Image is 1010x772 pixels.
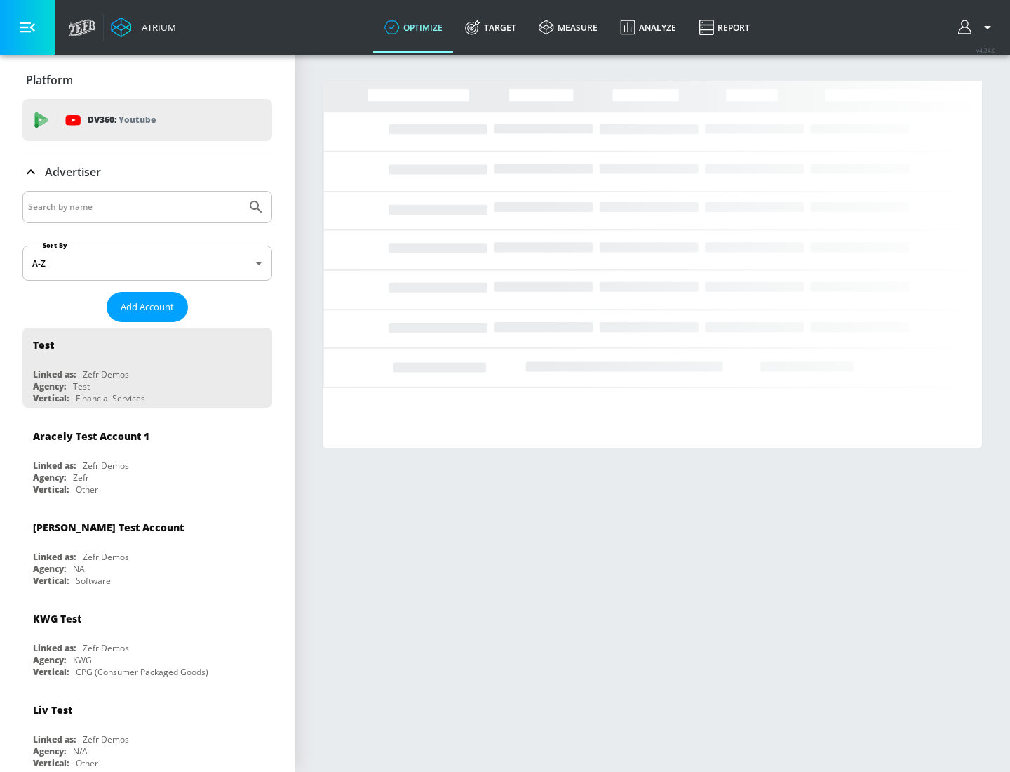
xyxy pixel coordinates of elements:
div: Linked as: [33,642,76,654]
div: KWG TestLinked as:Zefr DemosAgency:KWGVertical:CPG (Consumer Packaged Goods) [22,601,272,681]
div: Zefr Demos [83,368,129,380]
div: Test [73,380,90,392]
input: Search by name [28,198,241,216]
div: Other [76,484,98,495]
a: Report [687,2,761,53]
a: Analyze [609,2,687,53]
div: Agency: [33,745,66,757]
div: [PERSON_NAME] Test Account [33,521,184,534]
p: Advertiser [45,164,101,180]
div: Atrium [136,21,176,34]
div: Liv Test [33,703,72,717]
div: Agency: [33,654,66,666]
a: optimize [373,2,454,53]
div: Advertiser [22,152,272,192]
div: Vertical: [33,392,69,404]
div: NA [73,563,85,575]
div: Zefr [73,472,89,484]
div: Agency: [33,472,66,484]
p: Youtube [119,112,156,127]
div: Vertical: [33,757,69,769]
div: Other [76,757,98,769]
div: DV360: Youtube [22,99,272,141]
div: Platform [22,60,272,100]
div: Zefr Demos [83,642,129,654]
div: Zefr Demos [83,551,129,563]
div: TestLinked as:Zefr DemosAgency:TestVertical:Financial Services [22,328,272,408]
div: Linked as: [33,733,76,745]
div: Vertical: [33,484,69,495]
div: Financial Services [76,392,145,404]
div: [PERSON_NAME] Test AccountLinked as:Zefr DemosAgency:NAVertical:Software [22,510,272,590]
div: Linked as: [33,551,76,563]
label: Sort By [40,241,70,250]
p: Platform [26,72,73,88]
div: N/A [73,745,88,757]
a: measure [527,2,609,53]
div: Vertical: [33,575,69,587]
div: Linked as: [33,460,76,472]
div: Linked as: [33,368,76,380]
div: Vertical: [33,666,69,678]
div: Zefr Demos [83,460,129,472]
div: A-Z [22,246,272,281]
div: Zefr Demos [83,733,129,745]
div: CPG (Consumer Packaged Goods) [76,666,208,678]
div: KWG Test [33,612,81,625]
div: Agency: [33,563,66,575]
div: Agency: [33,380,66,392]
div: Aracely Test Account 1Linked as:Zefr DemosAgency:ZefrVertical:Other [22,419,272,499]
div: KWG [73,654,92,666]
div: Software [76,575,111,587]
div: Test [33,338,54,352]
a: Target [454,2,527,53]
button: Add Account [107,292,188,322]
p: DV360: [88,112,156,128]
span: Add Account [121,299,174,315]
a: Atrium [111,17,176,38]
div: Aracely Test Account 1 [33,430,149,443]
span: v 4.24.0 [976,46,996,54]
